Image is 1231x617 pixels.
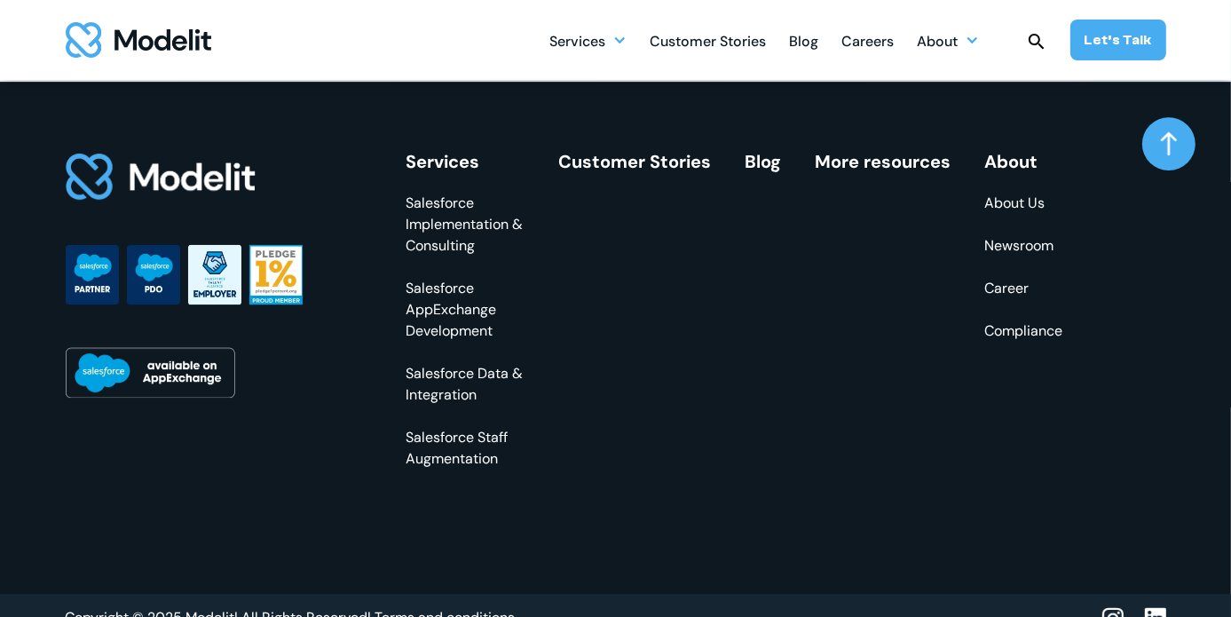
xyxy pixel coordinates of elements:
img: footer logo [66,152,257,202]
div: About [985,152,1063,171]
div: About [918,26,959,60]
a: More resources [816,150,951,173]
a: Salesforce Staff Augmentation [406,427,525,470]
a: About Us [985,193,1063,214]
a: Salesforce AppExchange Development [406,278,525,342]
div: Services [550,26,606,60]
div: Services [406,152,525,171]
a: Customer Stories [559,150,712,173]
a: Salesforce Implementation & Consulting [406,193,525,257]
img: modelit logo [66,22,211,58]
div: Careers [842,26,895,60]
div: Let’s Talk [1085,30,1152,50]
div: Blog [790,26,819,60]
a: home [66,22,211,58]
a: Career [985,278,1063,299]
a: Blog [746,150,782,173]
div: About [918,23,980,58]
a: Careers [842,23,895,58]
div: Customer Stories [651,26,767,60]
div: Services [550,23,627,58]
a: Let’s Talk [1070,20,1166,60]
a: Salesforce Data & Integration [406,363,525,406]
a: Compliance [985,320,1063,342]
a: Customer Stories [651,23,767,58]
img: arrow up [1161,131,1177,156]
a: Newsroom [985,235,1063,257]
a: Blog [790,23,819,58]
